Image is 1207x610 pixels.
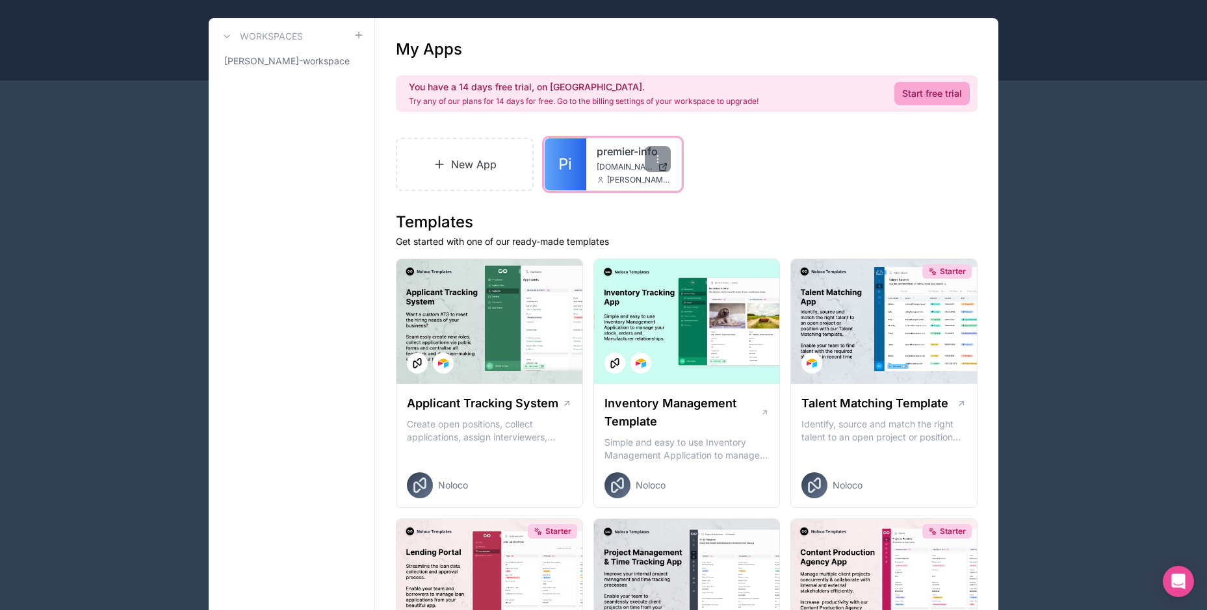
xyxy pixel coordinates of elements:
[409,96,759,107] p: Try any of our plans for 14 days for free. Go to the billing settings of your workspace to upgrade!
[604,436,770,462] p: Simple and easy to use Inventory Management Application to manage your stock, orders and Manufact...
[438,479,468,492] span: Noloco
[801,418,967,444] p: Identify, source and match the right talent to an open project or position with our Talent Matchi...
[558,154,572,175] span: Pi
[407,418,572,444] p: Create open positions, collect applications, assign interviewers, centralise candidate feedback a...
[240,30,303,43] h3: Workspaces
[636,358,646,368] img: Airtable Logo
[409,81,759,94] h2: You have a 14 days free trial, on [GEOGRAPHIC_DATA].
[833,479,863,492] span: Noloco
[219,49,364,73] a: [PERSON_NAME]-workspace
[224,55,350,68] span: [PERSON_NAME]-workspace
[604,394,760,431] h1: Inventory Management Template
[545,138,586,190] a: Pi
[807,358,817,368] img: Airtable Logo
[396,39,462,60] h1: My Apps
[396,235,978,248] p: Get started with one of our ready-made templates
[597,162,653,172] span: [DOMAIN_NAME]
[940,526,966,537] span: Starter
[545,526,571,537] span: Starter
[940,266,966,277] span: Starter
[894,82,970,105] a: Start free trial
[636,479,666,492] span: Noloco
[607,175,671,185] span: [PERSON_NAME][EMAIL_ADDRESS][PERSON_NAME][DOMAIN_NAME]
[597,162,671,172] a: [DOMAIN_NAME]
[407,394,558,413] h1: Applicant Tracking System
[396,212,978,233] h1: Templates
[219,29,303,44] a: Workspaces
[801,394,948,413] h1: Talent Matching Template
[396,138,534,191] a: New App
[438,358,448,368] img: Airtable Logo
[1163,566,1194,597] div: Open Intercom Messenger
[597,144,671,159] a: premier-info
